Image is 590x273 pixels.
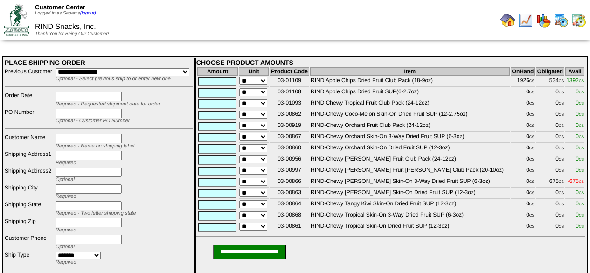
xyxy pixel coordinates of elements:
[56,177,75,182] span: Optional
[239,67,269,76] th: Unit
[579,224,584,229] span: CS
[4,201,54,217] td: Shipping State
[576,167,584,173] span: 0
[310,144,510,154] td: RIND-Chewy Orchard Skin-On Dried Fruit SUP (12-3oz)
[559,180,564,184] span: CS
[270,133,309,143] td: 03-00867
[576,200,584,207] span: 0
[310,177,510,188] td: RIND-Chewy [PERSON_NAME] Skin-On 3-Way Dried Fruit SUP (6-3oz)
[270,77,309,87] td: 03-01109
[56,160,76,166] span: Required
[4,167,54,183] td: Shipping Address2
[511,222,535,232] td: 0
[310,77,510,87] td: RIND Apple Chips Dried Fruit Club Pack (18-9oz)
[579,180,584,184] span: CS
[559,202,564,206] span: CS
[4,91,54,107] td: Order Date
[56,259,76,265] span: Required
[579,90,584,94] span: CS
[579,168,584,173] span: CS
[536,144,564,154] td: 0
[511,166,535,176] td: 0
[579,124,584,128] span: CS
[536,99,564,109] td: 0
[518,13,533,28] img: line_graph.gif
[559,213,564,217] span: CS
[576,144,584,151] span: 0
[270,200,309,210] td: 03-00864
[310,189,510,199] td: RIND-Chewy [PERSON_NAME] Skin-On Dried Fruit SUP (12-3oz)
[579,79,584,83] span: CS
[559,79,564,83] span: CS
[511,211,535,221] td: 0
[310,200,510,210] td: RIND-Chewy Tangy Kiwi Skin-On Dried Fruit SUP (12-3oz)
[576,99,584,106] span: 0
[536,121,564,132] td: 0
[310,155,510,165] td: RIND-Chewy [PERSON_NAME] Fruit Club Pack (24-12oz)
[559,101,564,105] span: CS
[5,59,193,66] div: PLACE SHIPPING ORDER
[576,133,584,140] span: 0
[35,11,96,16] span: Logged in as Sadams
[529,79,534,83] span: CS
[536,211,564,221] td: 0
[529,157,534,161] span: CS
[270,222,309,232] td: 03-00861
[559,90,564,94] span: CS
[576,111,584,117] span: 0
[529,180,534,184] span: CS
[568,178,584,184] span: -675
[529,213,534,217] span: CS
[310,133,510,143] td: RIND-Chewy Orchard Skin-On 3-Way Dried Fruit SUP (6-3oz)
[536,67,564,76] th: Obligated
[536,88,564,98] td: 0
[529,224,534,229] span: CS
[4,251,54,266] td: Ship Type
[576,189,584,196] span: 0
[4,108,54,124] td: PO Number
[536,189,564,199] td: 0
[511,121,535,132] td: 0
[579,202,584,206] span: CS
[270,121,309,132] td: 03-00919
[529,202,534,206] span: CS
[4,68,54,82] td: Previous Customer
[579,213,584,217] span: CS
[511,88,535,98] td: 0
[536,222,564,232] td: 0
[559,112,564,117] span: CS
[529,191,534,195] span: CS
[56,210,136,216] span: Required - Two letter shipping state
[310,88,510,98] td: RIND Apple Chips Dried Fruit SUP(6-2.7oz)
[579,112,584,117] span: CS
[559,191,564,195] span: CS
[579,101,584,105] span: CS
[576,122,584,128] span: 0
[310,222,510,232] td: RIND-Chewy Tropical Skin-On Dried Fruit SUP (12-3oz)
[56,101,160,107] span: Required - Requested shipment date for order
[511,144,535,154] td: 0
[559,157,564,161] span: CS
[511,77,535,87] td: 1926
[536,133,564,143] td: 0
[579,135,584,139] span: CS
[576,155,584,162] span: 0
[559,124,564,128] span: CS
[310,121,510,132] td: RIND-Chewy Orchard Fruit Club Pack (24-12oz)
[536,155,564,165] td: 0
[4,217,54,233] td: Shipping Zip
[536,166,564,176] td: 0
[197,67,238,76] th: Amount
[270,189,309,199] td: 03-00863
[529,168,534,173] span: CS
[536,110,564,120] td: 0
[56,194,76,199] span: Required
[56,227,76,233] span: Required
[270,144,309,154] td: 03-00860
[511,110,535,120] td: 0
[566,77,584,84] span: 1392
[511,189,535,199] td: 0
[529,124,534,128] span: CS
[270,177,309,188] td: 03-00866
[579,146,584,150] span: CS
